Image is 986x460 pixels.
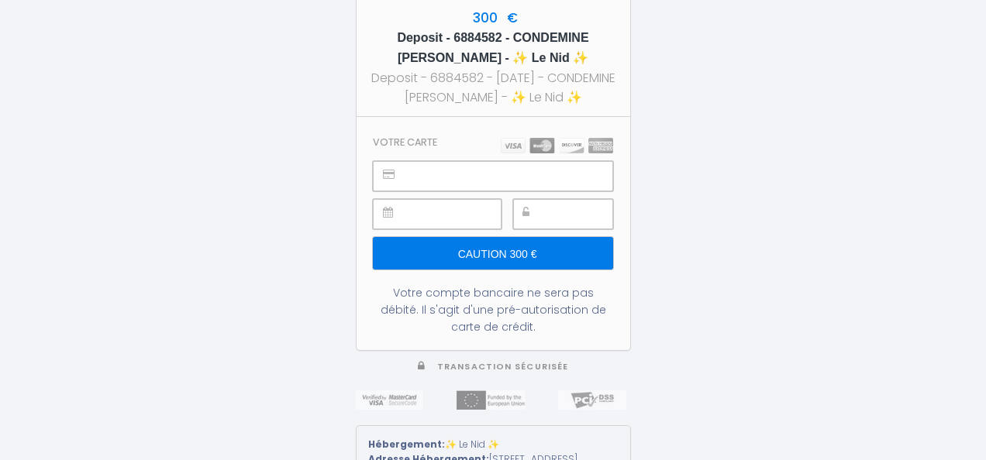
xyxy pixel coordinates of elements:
span: 300 € [469,9,518,27]
img: carts.png [501,138,613,153]
strong: Hébergement: [368,438,445,451]
h3: Votre carte [373,136,437,148]
div: Votre compte bancaire ne sera pas débité. Il s'agit d'une pré-autorisation de carte de crédit. [373,284,612,335]
iframe: Secure payment input frame [408,162,612,191]
input: Caution 300 € [373,237,612,269]
iframe: Secure payment input frame [408,200,500,228]
h5: Deposit - 6884582 - CONDEMINE [PERSON_NAME] - ✨ Le Nid ✨ [371,28,616,68]
div: ✨ Le Nid ✨ [368,438,619,452]
span: Transaction sécurisée [437,361,568,372]
div: Deposit - 6884582 - [DATE] - CONDEMINE [PERSON_NAME] - ✨ Le Nid ✨ [371,68,616,107]
iframe: Secure payment input frame [548,200,612,228]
